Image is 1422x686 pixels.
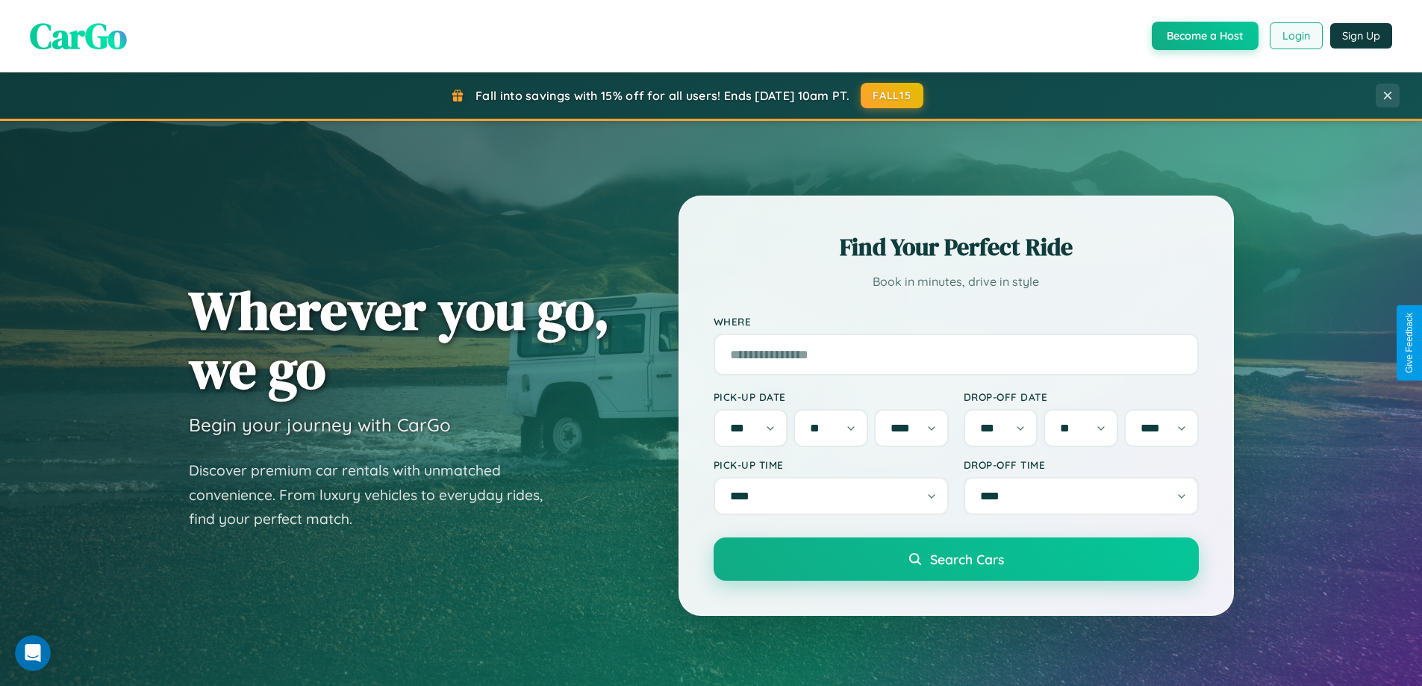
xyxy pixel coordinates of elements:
button: Become a Host [1152,22,1259,50]
label: Where [714,315,1199,328]
h3: Begin your journey with CarGo [189,414,451,436]
h1: Wherever you go, we go [189,281,610,399]
label: Drop-off Date [964,390,1199,403]
span: Search Cars [930,551,1004,567]
button: FALL15 [861,83,923,108]
h2: Find Your Perfect Ride [714,231,1199,264]
button: Sign Up [1330,23,1392,49]
p: Book in minutes, drive in style [714,271,1199,293]
div: Give Feedback [1404,313,1415,373]
span: Fall into savings with 15% off for all users! Ends [DATE] 10am PT. [475,88,849,103]
iframe: Intercom live chat [15,635,51,671]
button: Login [1270,22,1323,49]
p: Discover premium car rentals with unmatched convenience. From luxury vehicles to everyday rides, ... [189,458,562,531]
label: Pick-up Time [714,458,949,471]
label: Pick-up Date [714,390,949,403]
label: Drop-off Time [964,458,1199,471]
button: Search Cars [714,537,1199,581]
span: CarGo [30,11,127,60]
